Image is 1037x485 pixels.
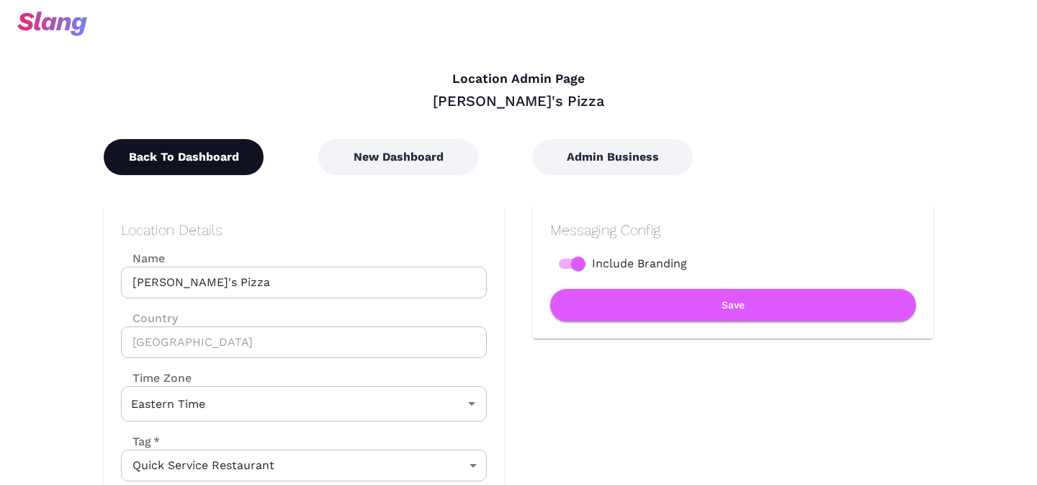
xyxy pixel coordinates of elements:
[121,433,160,450] label: Tag
[104,139,264,175] button: Back To Dashboard
[121,370,487,386] label: Time Zone
[17,12,87,36] img: svg+xml;base64,PHN2ZyB3aWR0aD0iOTciIGhlaWdodD0iMzQiIHZpZXdCb3g9IjAgMCA5NyAzNCIgZmlsbD0ibm9uZSIgeG...
[533,139,693,175] button: Admin Business
[104,71,933,87] h4: Location Admin Page
[318,139,478,175] button: New Dashboard
[462,393,482,414] button: Open
[550,221,916,239] h2: Messaging Config
[104,92,933,110] div: [PERSON_NAME]'s Pizza
[121,250,487,267] label: Name
[592,255,687,272] span: Include Branding
[121,221,487,239] h2: Location Details
[121,310,487,326] label: Country
[318,150,478,164] a: New Dashboard
[121,450,487,481] div: Quick Service Restaurant
[533,150,693,164] a: Admin Business
[550,289,916,321] button: Save
[104,150,264,164] a: Back To Dashboard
